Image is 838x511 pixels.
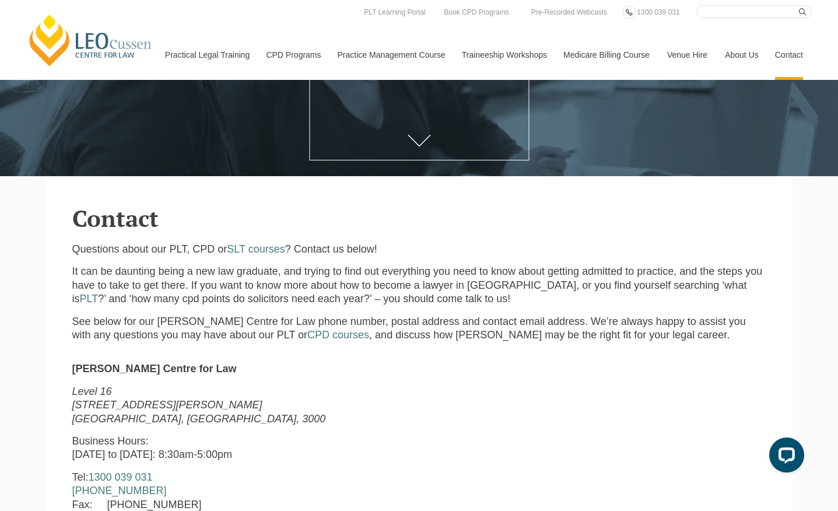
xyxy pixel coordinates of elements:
a: Contact [766,30,812,80]
h2: Contact [72,205,766,231]
em: Level 16 [72,386,112,397]
strong: [PERSON_NAME] Centre for Law [72,363,237,374]
a: About Us [716,30,766,80]
a: [PHONE_NUMBER] [72,485,167,496]
em: [GEOGRAPHIC_DATA], [GEOGRAPHIC_DATA], 3000 [72,413,326,425]
a: 1300 039 031 [634,6,682,19]
a: Pre-Recorded Webcasts [528,6,611,19]
a: Medicare Billing Course [555,30,658,80]
a: Book CPD Programs [441,6,511,19]
a: CPD courses [307,329,369,341]
a: SLT courses [227,243,285,255]
a: 1300 039 031 [89,471,153,483]
a: PLT Learning Portal [361,6,429,19]
a: CPD Programs [257,30,328,80]
em: [STREET_ADDRESS][PERSON_NAME] [72,399,262,411]
p: It can be daunting being a new law graduate, and trying to find out everything you need to know a... [72,265,766,306]
a: Traineeship Workshops [453,30,555,80]
a: Practical Legal Training [156,30,258,80]
span: 1300 039 031 [637,8,679,16]
p: See below for our [PERSON_NAME] Centre for Law phone number, postal address and contact email add... [72,315,766,342]
iframe: LiveChat chat widget [760,433,809,482]
p: Business Hours: [DATE] to [DATE]: 8:30am-5:00pm [72,435,470,462]
a: PLT [80,293,99,304]
a: [PERSON_NAME] Centre for Law [26,13,155,68]
a: Venue Hire [658,30,716,80]
p: Questions about our PLT, CPD or ? Contact us below! [72,243,766,256]
a: Practice Management Course [329,30,453,80]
